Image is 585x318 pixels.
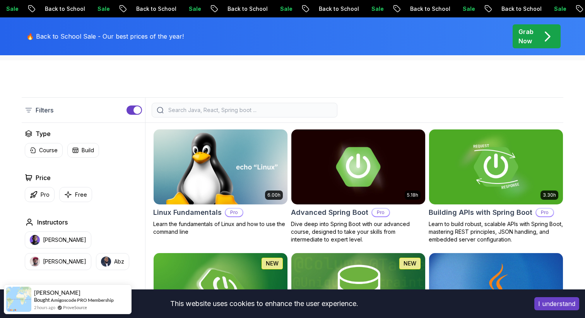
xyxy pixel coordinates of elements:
[429,207,532,218] h2: Building APIs with Spring Boot
[291,207,368,218] h2: Advanced Spring Boot
[536,209,553,216] p: Pro
[291,129,426,243] a: Advanced Spring Boot card5.18hAdvanced Spring BootProDive deep into Spring Boot with our advanced...
[125,5,178,13] p: Back to School
[36,129,51,138] h2: Type
[518,27,534,46] p: Grab Now
[543,192,556,198] p: 3.30h
[41,191,50,199] p: Pro
[25,253,91,270] button: instructor img[PERSON_NAME]
[452,5,476,13] p: Sale
[267,192,281,198] p: 6.00h
[34,289,80,296] span: [PERSON_NAME]
[63,304,87,311] a: ProveSource
[308,5,360,13] p: Back to School
[266,260,279,267] p: NEW
[6,295,523,312] div: This website uses cookies to enhance the user experience.
[30,257,40,267] img: instructor img
[96,253,129,270] button: instructor imgAbz
[153,207,222,218] h2: Linux Fundamentals
[26,32,184,41] p: 🔥 Back to School Sale - Our best prices of the year!
[39,146,58,154] p: Course
[372,209,389,216] p: Pro
[291,129,425,204] img: Advanced Spring Boot card
[59,187,92,202] button: Free
[429,129,563,243] a: Building APIs with Spring Boot card3.30hBuilding APIs with Spring BootProLearn to build robust, s...
[153,129,288,236] a: Linux Fundamentals card6.00hLinux FundamentalsProLearn the fundamentals of Linux and how to use t...
[6,287,31,312] img: provesource social proof notification image
[178,5,202,13] p: Sale
[226,209,243,216] p: Pro
[34,304,55,311] span: 2 hours ago
[30,235,40,245] img: instructor img
[43,258,86,265] p: [PERSON_NAME]
[167,106,332,114] input: Search Java, React, Spring boot ...
[216,5,269,13] p: Back to School
[37,218,68,227] h2: Instructors
[429,220,563,243] p: Learn to build robust, scalable APIs with Spring Boot, mastering REST principles, JSON handling, ...
[490,5,543,13] p: Back to School
[25,187,55,202] button: Pro
[34,297,50,303] span: Bought
[407,192,418,198] p: 5.18h
[25,231,91,248] button: instructor img[PERSON_NAME]
[154,129,287,204] img: Linux Fundamentals card
[404,260,416,267] p: NEW
[114,258,124,265] p: Abz
[43,236,86,244] p: [PERSON_NAME]
[34,5,86,13] p: Back to School
[82,146,94,154] p: Build
[36,173,51,182] h2: Price
[75,191,87,199] p: Free
[291,220,426,243] p: Dive deep into Spring Boot with our advanced course, designed to take your skills from intermedia...
[101,257,111,267] img: instructor img
[86,5,111,13] p: Sale
[51,297,114,303] a: Amigoscode PRO Membership
[25,143,63,158] button: Course
[67,143,99,158] button: Build
[429,129,563,204] img: Building APIs with Spring Boot card
[534,297,579,310] button: Accept cookies
[543,5,568,13] p: Sale
[36,105,53,115] p: Filters
[153,220,288,236] p: Learn the fundamentals of Linux and how to use the command line
[360,5,385,13] p: Sale
[269,5,294,13] p: Sale
[399,5,452,13] p: Back to School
